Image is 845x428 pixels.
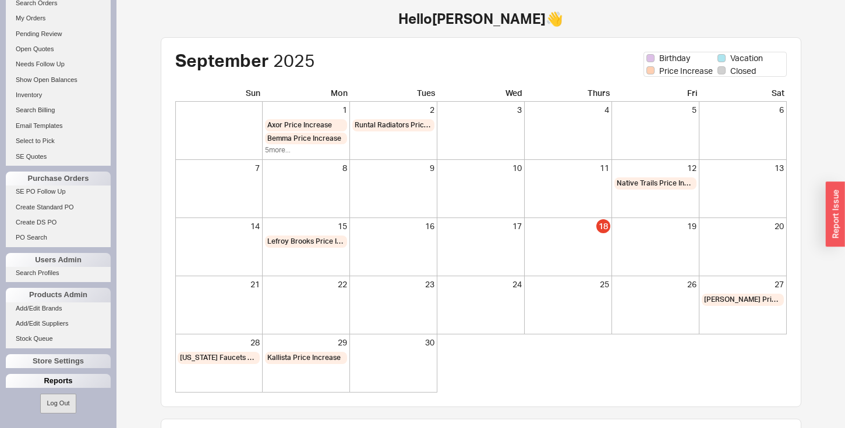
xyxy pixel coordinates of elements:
div: Sat [699,87,787,102]
div: 24 [440,279,522,290]
span: Kallista Price Increase [267,353,341,363]
div: Tues [350,87,437,102]
div: Fri [612,87,699,102]
div: 30 [352,337,434,348]
span: Price Increase [659,65,713,77]
span: Native Trails Price Increase [617,179,694,188]
div: Store Settings [6,354,111,368]
a: SE PO Follow Up [6,186,111,198]
div: Wed [437,87,525,102]
div: 8 [265,162,347,174]
div: Reports [6,374,111,388]
div: 3 [440,104,522,116]
div: 18 [596,219,610,233]
a: My Orders [6,12,111,24]
a: Show Open Balances [6,74,111,86]
div: 26 [614,279,696,290]
span: [PERSON_NAME] Price Increase [704,295,782,305]
a: Add/Edit Brands [6,302,111,315]
span: Needs Follow Up [16,60,65,67]
div: 14 [178,220,260,232]
div: Thurs [525,87,612,102]
span: September [175,49,269,71]
div: 25 [527,279,609,290]
a: Needs Follow Up [6,58,111,70]
div: 2 [352,104,434,116]
a: SE Quotes [6,151,111,163]
div: 15 [265,220,347,232]
a: Search Billing [6,104,111,116]
div: 12 [614,162,696,174]
span: Vacation [730,52,763,64]
div: 7 [178,162,260,174]
span: Lefroy Brooks Price Increase [267,237,345,247]
a: Email Templates [6,120,111,132]
div: 21 [178,279,260,290]
a: PO Search [6,231,111,244]
div: 28 [178,337,260,348]
div: 5 [614,104,696,116]
div: 16 [352,220,434,232]
h1: Hello [PERSON_NAME] 👋 [128,12,833,26]
div: 23 [352,279,434,290]
div: Sun [175,87,263,102]
a: Open Quotes [6,43,111,55]
div: 1 [265,104,347,116]
div: 17 [440,220,522,232]
a: Create Standard PO [6,201,111,213]
div: Mon [263,87,350,102]
a: Inventory [6,89,111,101]
a: Search Profiles [6,267,111,279]
div: 6 [702,104,784,116]
div: 5 more... [265,145,347,155]
a: Pending Review [6,28,111,40]
div: 20 [702,220,784,232]
div: 9 [352,162,434,174]
a: Stock Queue [6,333,111,345]
button: Log Out [40,394,76,413]
a: Create DS PO [6,216,111,229]
span: Axor Price Increase [267,120,332,130]
a: Select to Pick [6,135,111,147]
div: 10 [440,162,522,174]
div: 4 [527,104,609,116]
a: Add/Edit Suppliers [6,318,111,330]
span: [US_STATE] Faucets Price Increase [180,353,257,363]
span: 2025 [273,49,315,71]
div: 29 [265,337,347,348]
div: Users Admin [6,253,111,267]
span: Birthday [659,52,690,64]
div: Products Admin [6,288,111,302]
span: Pending Review [16,30,62,37]
div: 11 [527,162,609,174]
span: Bemma Price Increase [267,134,341,144]
div: 27 [702,279,784,290]
div: 19 [614,220,696,232]
div: 13 [702,162,784,174]
div: Purchase Orders [6,172,111,186]
span: Closed [730,65,756,77]
div: 22 [265,279,347,290]
span: Runtal Radiators Price Increase [355,120,432,130]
